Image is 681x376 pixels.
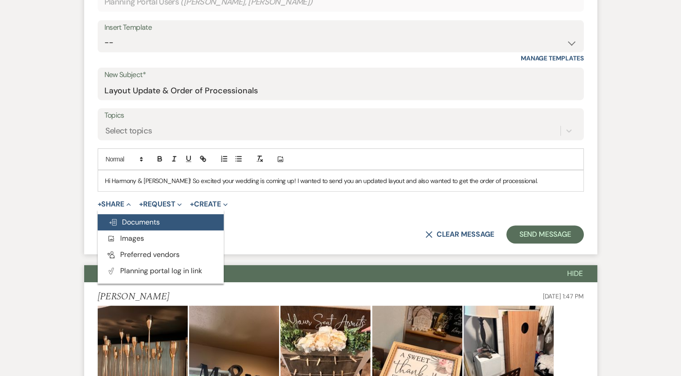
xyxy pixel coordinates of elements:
[104,109,577,122] label: Topics
[84,265,553,282] button: Decor
[107,234,144,243] span: Images
[105,176,577,186] p: Hi Harmony & [PERSON_NAME]! So excited your wedding is coming up! I wanted to send you an updated...
[98,263,224,279] button: Planning portal log in link
[98,291,169,303] h5: [PERSON_NAME]
[425,231,494,238] button: Clear message
[553,265,597,282] button: Hide
[98,214,224,230] button: Documents
[139,201,182,208] button: Request
[108,217,160,227] span: Documents
[98,201,102,208] span: +
[542,292,583,300] span: [DATE] 1:47 PM
[104,21,577,34] div: Insert Template
[190,201,194,208] span: +
[521,54,584,62] a: Manage Templates
[98,230,224,247] button: Images
[104,69,577,82] label: New Subject*
[105,125,152,137] div: Select topics
[139,201,143,208] span: +
[98,201,131,208] button: Share
[506,225,583,243] button: Send Message
[567,269,583,278] span: Hide
[190,201,227,208] button: Create
[98,247,224,263] button: Preferred vendors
